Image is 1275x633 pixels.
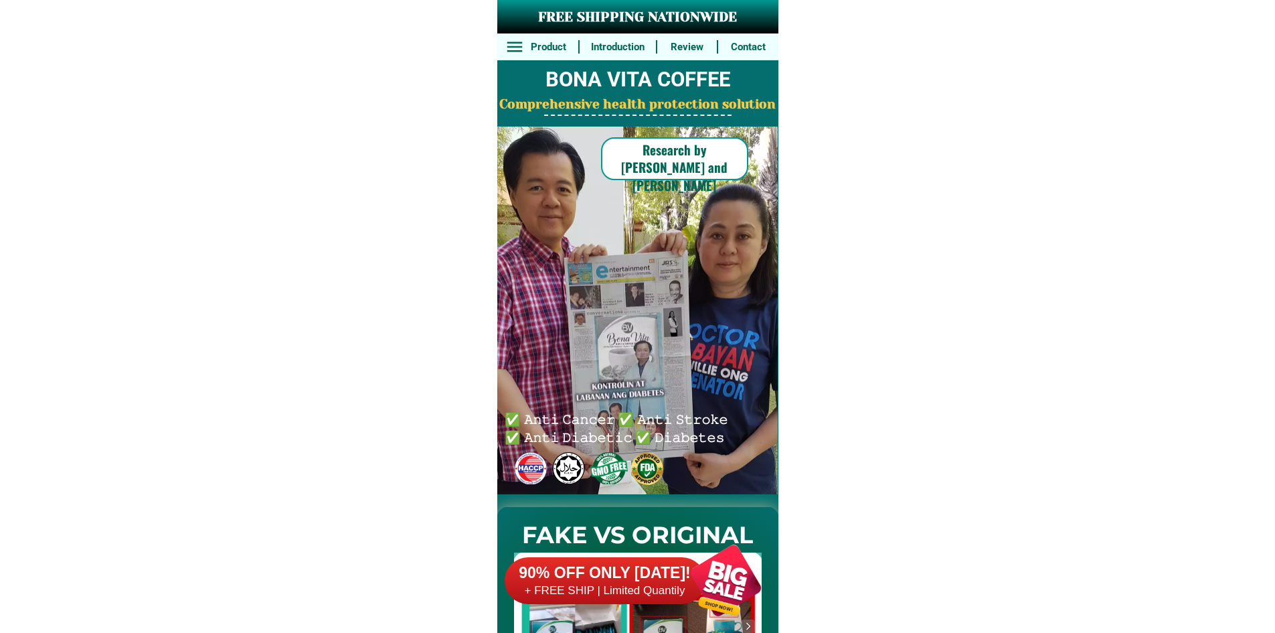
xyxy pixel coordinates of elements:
h6: Review [665,40,710,55]
h2: BONA VITA COFFEE [497,64,778,96]
h3: FREE SHIPPING NATIONWIDE [497,7,778,27]
h6: ✅ 𝙰𝚗𝚝𝚒 𝙲𝚊𝚗𝚌𝚎𝚛 ✅ 𝙰𝚗𝚝𝚒 𝚂𝚝𝚛𝚘𝚔𝚎 ✅ 𝙰𝚗𝚝𝚒 𝙳𝚒𝚊𝚋𝚎𝚝𝚒𝚌 ✅ 𝙳𝚒𝚊𝚋𝚎𝚝𝚎𝚜 [505,409,734,445]
h6: Contact [726,40,771,55]
h6: Product [525,40,571,55]
h6: Research by [PERSON_NAME] and [PERSON_NAME] [601,141,748,194]
h2: Comprehensive health protection solution [497,95,778,115]
h6: Introduction [586,40,649,55]
h2: FAKE VS ORIGINAL [497,518,778,553]
h6: 90% OFF ONLY [DATE]! [505,563,705,583]
h6: + FREE SHIP | Limited Quantily [505,583,705,598]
